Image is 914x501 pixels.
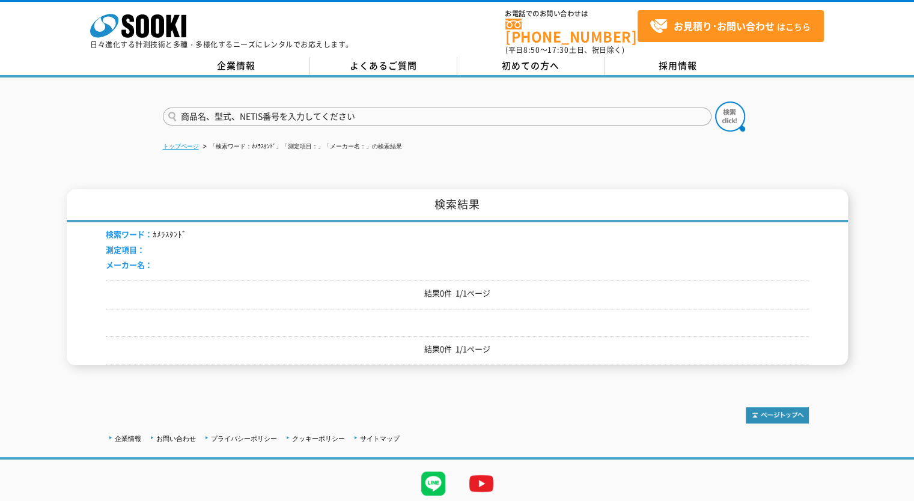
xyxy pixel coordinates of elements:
a: お見積り･お問い合わせはこちら [638,10,824,42]
a: 初めての方へ [457,57,605,75]
img: トップページへ [746,407,809,424]
strong: お見積り･お問い合わせ [674,19,775,33]
li: ｶﾒﾗｽﾀﾝﾄﾞ [106,228,186,241]
span: 17:30 [547,44,569,55]
h1: 検索結果 [67,189,848,222]
p: 結果0件 1/1ページ [106,287,809,300]
a: お問い合わせ [156,435,196,442]
span: メーカー名： [106,259,153,270]
p: 結果0件 1/1ページ [106,343,809,356]
input: 商品名、型式、NETIS番号を入力してください [163,108,711,126]
a: 採用情報 [605,57,752,75]
span: (平日 ～ 土日、祝日除く) [505,44,624,55]
li: 「検索ワード：ｶﾒﾗｽﾀﾝﾄﾞ」「測定項目：」「メーカー名：」の検索結果 [201,141,402,153]
span: 検索ワード： [106,228,153,240]
a: クッキーポリシー [292,435,345,442]
span: 測定項目： [106,244,145,255]
a: サイトマップ [360,435,400,442]
span: 8:50 [523,44,540,55]
span: お電話でのお問い合わせは [505,10,638,17]
a: [PHONE_NUMBER] [505,19,638,43]
a: プライバシーポリシー [211,435,277,442]
span: 初めての方へ [502,59,559,72]
a: よくあるご質問 [310,57,457,75]
a: 企業情報 [115,435,141,442]
a: トップページ [163,143,199,150]
a: 企業情報 [163,57,310,75]
p: 日々進化する計測技術と多種・多様化するニーズにレンタルでお応えします。 [90,41,353,48]
span: はこちら [650,17,811,35]
img: btn_search.png [715,102,745,132]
